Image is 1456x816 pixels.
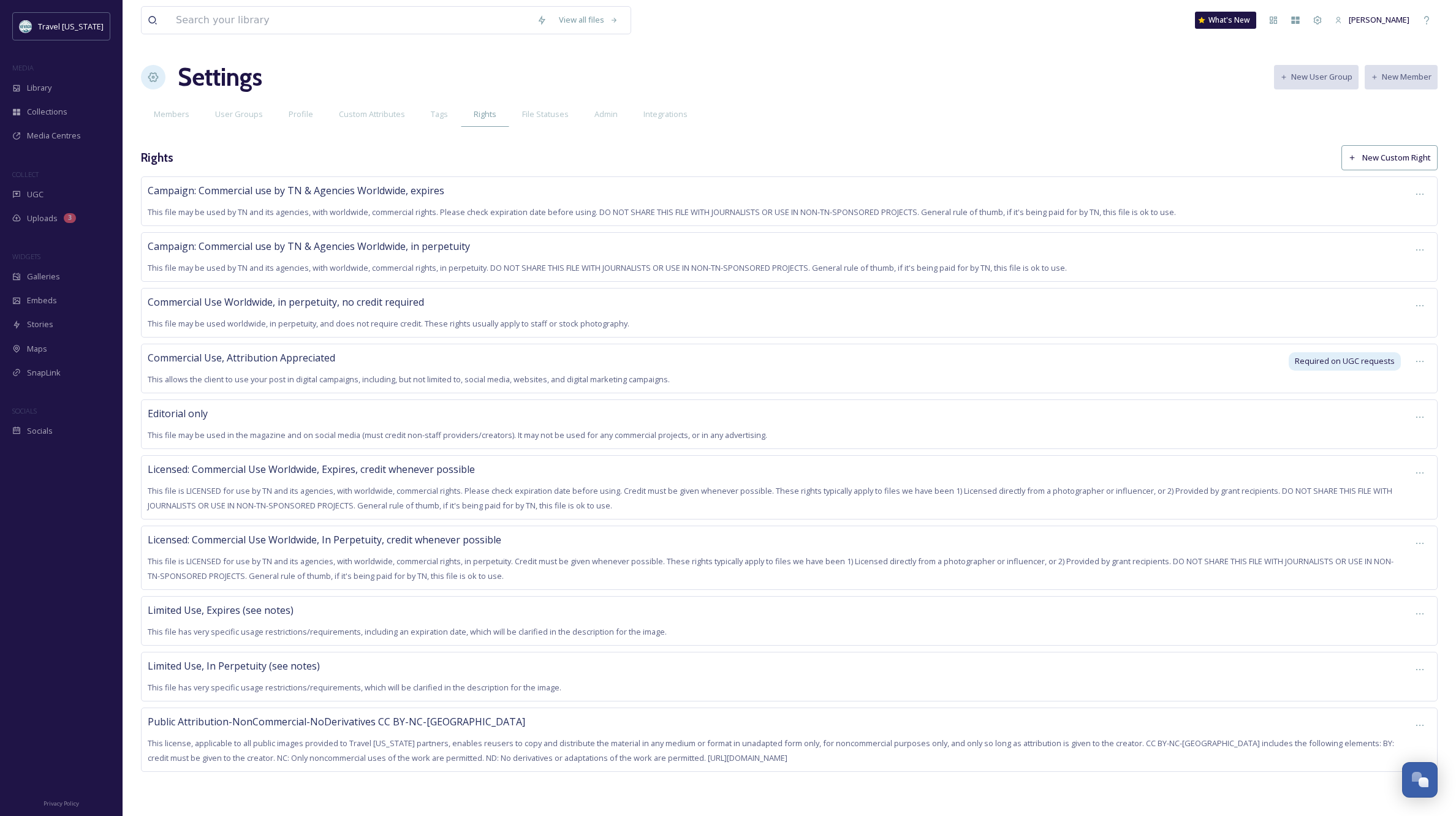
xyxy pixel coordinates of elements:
[27,425,53,437] span: Socials
[474,108,496,120] span: Rights
[148,463,475,476] span: Licensed: Commercial Use Worldwide, Expires, credit whenever possible
[148,603,294,617] span: Limited Use, Expires (see notes)
[594,108,618,120] span: Admin
[148,407,208,420] span: Editorial only
[170,7,531,34] input: Search your library
[148,318,629,329] span: This file may be used worldwide, in perpetuity, and does not require credit. These rights usually...
[148,351,335,365] span: Commercial Use, Attribution Appreciated
[339,108,405,120] span: Custom Attributes
[12,406,37,415] span: SOCIALS
[27,82,51,94] span: Library
[1295,355,1395,367] span: Required on UGC requests
[44,799,79,807] span: Privacy Policy
[643,108,688,120] span: Integrations
[1195,12,1256,29] a: What's New
[148,626,667,637] span: This file has very specific usage restrictions/requirements, including an expiration date, which ...
[64,213,76,223] div: 3
[1365,65,1438,89] button: New Member
[27,106,67,118] span: Collections
[154,108,189,120] span: Members
[431,108,448,120] span: Tags
[289,108,313,120] span: Profile
[148,184,444,197] span: Campaign: Commercial use by TN & Agencies Worldwide, expires
[148,485,1392,511] span: This file is LICENSED for use by TN and its agencies, with worldwide, commercial rights. Please c...
[27,367,61,379] span: SnapLink
[148,533,501,546] span: Licensed: Commercial Use Worldwide, In Perpetuity, credit whenever possible
[1341,145,1438,170] button: New Custom Right
[553,8,624,32] a: View all files
[1274,65,1359,89] button: New User Group
[27,295,57,306] span: Embeds
[12,252,40,261] span: WIDGETS
[148,556,1393,581] span: This file is LICENSED for use by TN and its agencies, with worldwide, commercial rights, in perpe...
[148,682,561,693] span: This file has very specific usage restrictions/requirements, which will be clarified in the descr...
[148,429,767,440] span: This file may be used in the magazine and on social media (must credit non-staff providers/creato...
[27,343,47,355] span: Maps
[148,374,670,385] span: This allows the client to use your post in digital campaigns, including, but not limited to, soci...
[27,213,58,224] span: Uploads
[12,63,34,72] span: MEDIA
[38,21,104,32] span: Travel [US_STATE]
[27,189,44,200] span: UGC
[148,295,424,309] span: Commercial Use Worldwide, in perpetuity, no credit required
[148,240,470,253] span: Campaign: Commercial use by TN & Agencies Worldwide, in perpetuity
[27,130,81,142] span: Media Centres
[20,20,32,32] img: download.jpeg
[522,108,569,120] span: File Statuses
[148,262,1067,273] span: This file may be used by TN and its agencies, with worldwide, commercial rights, in perpetuity. D...
[215,108,263,120] span: User Groups
[1349,14,1409,25] span: [PERSON_NAME]
[148,206,1176,217] span: This file may be used by TN and its agencies, with worldwide, commercial rights. Please check exp...
[178,59,262,96] h1: Settings
[12,170,39,179] span: COLLECT
[148,659,320,673] span: Limited Use, In Perpetuity (see notes)
[1402,762,1438,798] button: Open Chat
[27,319,53,330] span: Stories
[44,795,79,810] a: Privacy Policy
[1329,8,1416,32] a: [PERSON_NAME]
[141,149,173,167] h3: Rights
[27,271,60,282] span: Galleries
[148,715,525,728] span: Public Attribution-NonCommercial-NoDerivatives CC BY-NC-[GEOGRAPHIC_DATA]
[148,738,1394,763] span: This license, applicable to all public images provided to Travel [US_STATE] partners, enables reu...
